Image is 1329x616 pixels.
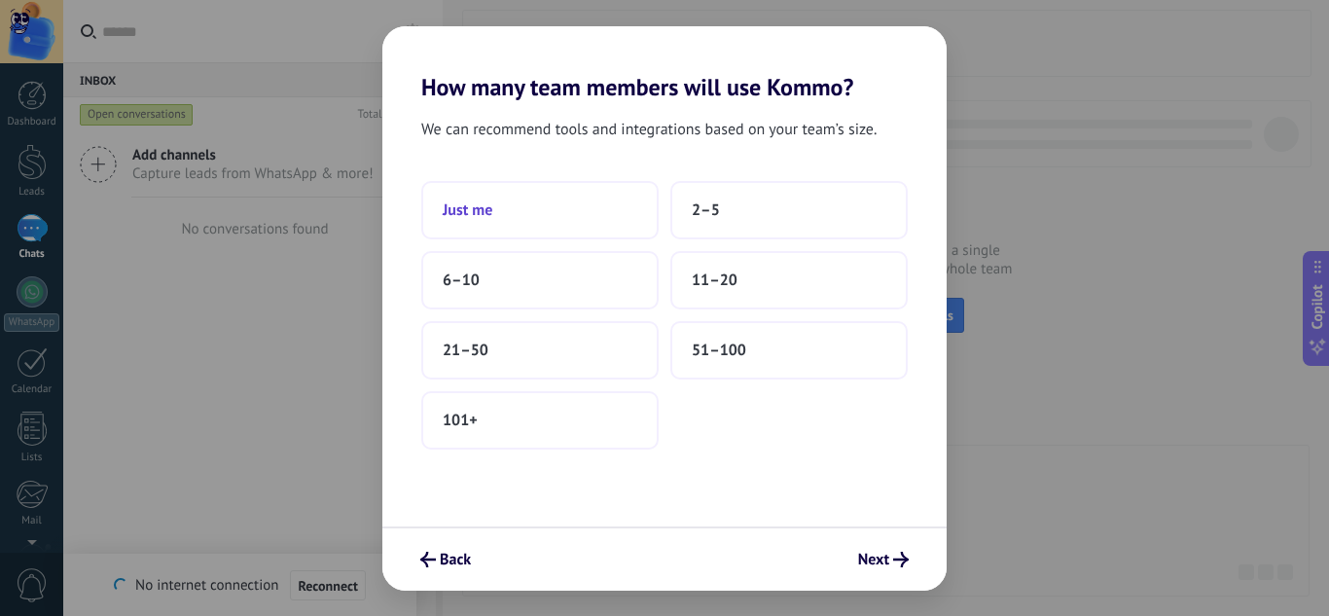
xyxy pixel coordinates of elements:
[670,181,908,239] button: 2–5
[692,341,746,360] span: 51–100
[443,341,488,360] span: 21–50
[692,200,720,220] span: 2–5
[421,251,659,309] button: 6–10
[670,321,908,380] button: 51–100
[440,553,471,566] span: Back
[670,251,908,309] button: 11–20
[692,271,737,290] span: 11–20
[443,200,492,220] span: Just me
[421,181,659,239] button: Just me
[421,391,659,450] button: 101+
[421,321,659,380] button: 21–50
[382,26,947,101] h2: How many team members will use Kommo?
[849,543,917,576] button: Next
[421,117,877,142] span: We can recommend tools and integrations based on your team’s size.
[412,543,480,576] button: Back
[443,411,478,430] span: 101+
[858,553,889,566] span: Next
[443,271,480,290] span: 6–10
